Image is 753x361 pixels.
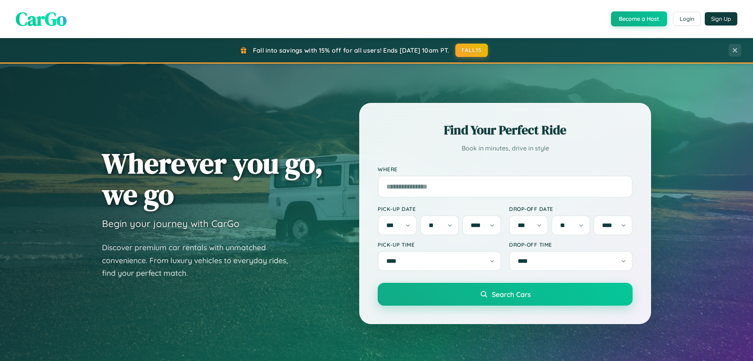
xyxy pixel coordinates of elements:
label: Pick-up Time [378,241,501,248]
h1: Wherever you go, we go [102,148,323,210]
h2: Find Your Perfect Ride [378,121,633,139]
label: Drop-off Date [509,205,633,212]
span: Search Cars [492,290,531,299]
button: Search Cars [378,283,633,306]
button: Become a Host [611,11,667,26]
label: Pick-up Date [378,205,501,212]
button: Sign Up [705,12,737,26]
span: Fall into savings with 15% off for all users! Ends [DATE] 10am PT. [253,46,449,54]
span: CarGo [16,6,67,32]
label: Where [378,166,633,172]
button: FALL15 [455,44,488,57]
p: Book in minutes, drive in style [378,143,633,154]
button: Login [673,12,701,26]
p: Discover premium car rentals with unmatched convenience. From luxury vehicles to everyday rides, ... [102,241,298,280]
h3: Begin your journey with CarGo [102,218,240,229]
label: Drop-off Time [509,241,633,248]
